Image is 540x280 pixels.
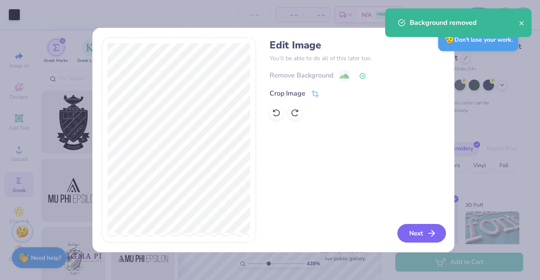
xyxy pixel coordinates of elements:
div: Crop Image [270,88,305,99]
button: close [519,18,525,28]
h4: Edit Image [270,39,445,51]
p: You’ll be able to do all of this later too. [270,54,445,63]
button: Next [397,224,446,243]
div: Background removed [410,18,519,28]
